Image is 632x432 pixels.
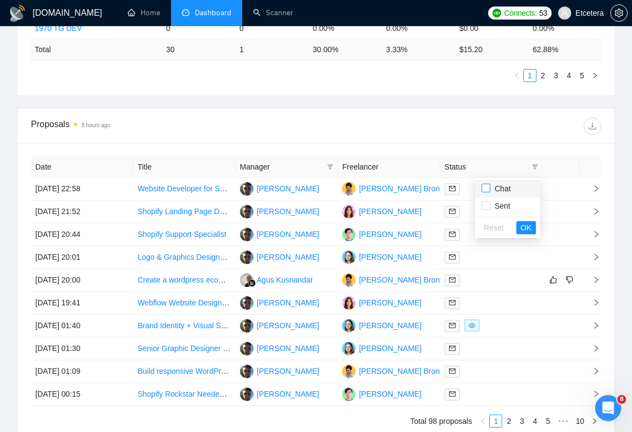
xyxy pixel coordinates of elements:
[240,273,254,287] img: AK
[382,39,455,60] td: 3.33 %
[240,275,313,284] a: AKAgus Kusnandar
[31,201,133,223] td: [DATE] 21:52
[529,159,540,175] span: filter
[592,72,598,79] span: right
[31,246,133,269] td: [DATE] 20:01
[308,39,382,60] td: 30.00 %
[133,156,235,178] th: Title
[521,222,532,234] span: OK
[591,418,598,424] span: right
[240,252,319,261] a: AP[PERSON_NAME]
[359,388,421,400] div: [PERSON_NAME]
[449,391,456,397] span: mail
[584,117,601,135] button: download
[342,387,356,401] img: DM
[539,7,547,19] span: 53
[128,8,160,17] a: homeHome
[133,360,235,383] td: Build responsive WordPress site with booking/payment functionality
[342,252,421,261] a: VY[PERSON_NAME]
[492,9,501,17] img: upwork-logo.png
[31,337,133,360] td: [DATE] 01:30
[576,70,588,82] a: 5
[240,343,319,352] a: AP[PERSON_NAME]
[257,228,319,240] div: [PERSON_NAME]
[566,276,573,284] span: dislike
[342,251,356,264] img: VY
[342,182,356,196] img: DB
[308,17,382,39] td: 0.00%
[235,17,308,39] td: 0
[133,223,235,246] td: Shopify Support Specialist
[523,69,536,82] li: 1
[9,5,26,22] img: logo
[490,202,510,210] span: Sent
[240,251,254,264] img: AP
[240,229,319,238] a: AP[PERSON_NAME]
[137,184,293,193] a: Website Developer for Senior Living Company
[611,9,627,17] span: setting
[516,415,528,427] a: 3
[584,122,601,130] span: download
[35,24,82,33] a: 1970 TG DEV
[588,415,601,428] button: right
[382,17,455,39] td: 0.00%
[563,70,575,82] a: 4
[133,292,235,315] td: Webflow Website Design & Branding Collateral Creation
[445,161,527,173] span: Status
[137,276,384,284] a: Create a wordpress ecommerce store for a large format printing business
[257,297,319,309] div: [PERSON_NAME]
[515,415,528,428] li: 3
[449,231,456,237] span: mail
[449,299,456,306] span: mail
[342,273,356,287] img: DB
[31,269,133,292] td: [DATE] 20:00
[584,276,600,284] span: right
[253,8,293,17] a: searchScanner
[490,415,502,427] a: 1
[240,342,254,355] img: AP
[572,415,587,427] a: 10
[561,9,568,17] span: user
[342,366,452,375] a: DB[PERSON_NAME] Bronfain
[510,69,523,82] button: left
[30,39,162,60] td: Total
[449,185,456,192] span: mail
[479,418,486,424] span: left
[342,184,452,192] a: DB[PERSON_NAME] Bronfain
[359,342,421,354] div: [PERSON_NAME]
[449,322,456,329] span: mail
[236,156,338,178] th: Manager
[359,205,421,217] div: [PERSON_NAME]
[514,72,520,79] span: left
[31,292,133,315] td: [DATE] 19:41
[584,345,600,352] span: right
[532,164,538,170] span: filter
[589,69,602,82] li: Next Page
[240,228,254,241] img: AP
[489,415,502,428] li: 1
[342,389,421,398] a: DM[PERSON_NAME]
[257,388,319,400] div: [PERSON_NAME]
[31,178,133,201] td: [DATE] 22:58
[257,205,319,217] div: [PERSON_NAME]
[449,254,456,260] span: mail
[595,395,621,421] iframe: Intercom live chat
[342,343,421,352] a: VY[PERSON_NAME]
[240,298,319,306] a: AP[PERSON_NAME]
[359,320,421,331] div: [PERSON_NAME]
[257,320,319,331] div: [PERSON_NAME]
[528,39,602,60] td: 62.88 %
[342,296,356,310] img: PD
[449,345,456,352] span: mail
[359,183,452,195] div: [PERSON_NAME] Bronfain
[503,415,515,427] a: 2
[584,299,600,306] span: right
[137,298,326,307] a: Webflow Website Design & Branding Collateral Creation
[240,319,254,333] img: AP
[554,415,572,428] span: •••
[325,159,336,175] span: filter
[359,365,452,377] div: [PERSON_NAME] Bronfain
[31,360,133,383] td: [DATE] 01:09
[455,17,528,39] td: $0.00
[257,365,319,377] div: [PERSON_NAME]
